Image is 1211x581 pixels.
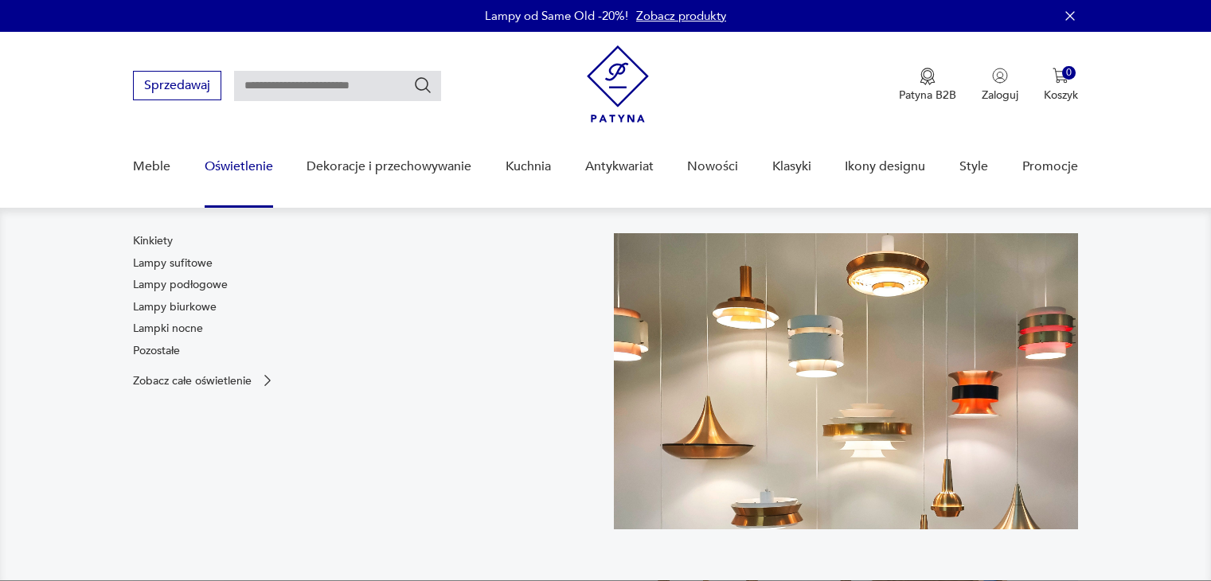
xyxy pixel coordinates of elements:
div: 0 [1062,66,1076,80]
a: Nowości [687,136,738,197]
button: Patyna B2B [899,68,956,103]
button: Zaloguj [982,68,1018,103]
a: Lampki nocne [133,321,203,337]
a: Ikony designu [845,136,925,197]
a: Lampy sufitowe [133,255,213,271]
a: Lampy biurkowe [133,299,217,315]
img: a9d990cd2508053be832d7f2d4ba3cb1.jpg [614,233,1078,529]
a: Sprzedawaj [133,81,221,92]
p: Lampy od Same Old -20%! [485,8,628,24]
img: Ikona koszyka [1053,68,1068,84]
a: Zobacz produkty [636,8,726,24]
button: Szukaj [413,76,432,95]
a: Ikona medaluPatyna B2B [899,68,956,103]
a: Kuchnia [506,136,551,197]
p: Koszyk [1044,88,1078,103]
a: Zobacz całe oświetlenie [133,372,275,388]
a: Promocje [1022,136,1078,197]
p: Zaloguj [982,88,1018,103]
a: Style [959,136,988,197]
a: Oświetlenie [205,136,273,197]
a: Kinkiety [133,233,173,249]
a: Antykwariat [585,136,654,197]
button: Sprzedawaj [133,71,221,100]
p: Patyna B2B [899,88,956,103]
img: Patyna - sklep z meblami i dekoracjami vintage [587,45,649,123]
button: 0Koszyk [1044,68,1078,103]
img: Ikona medalu [920,68,936,85]
p: Zobacz całe oświetlenie [133,376,252,386]
a: Pozostałe [133,343,180,359]
a: Dekoracje i przechowywanie [307,136,471,197]
img: Ikonka użytkownika [992,68,1008,84]
a: Meble [133,136,170,197]
a: Klasyki [772,136,811,197]
a: Lampy podłogowe [133,277,228,293]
